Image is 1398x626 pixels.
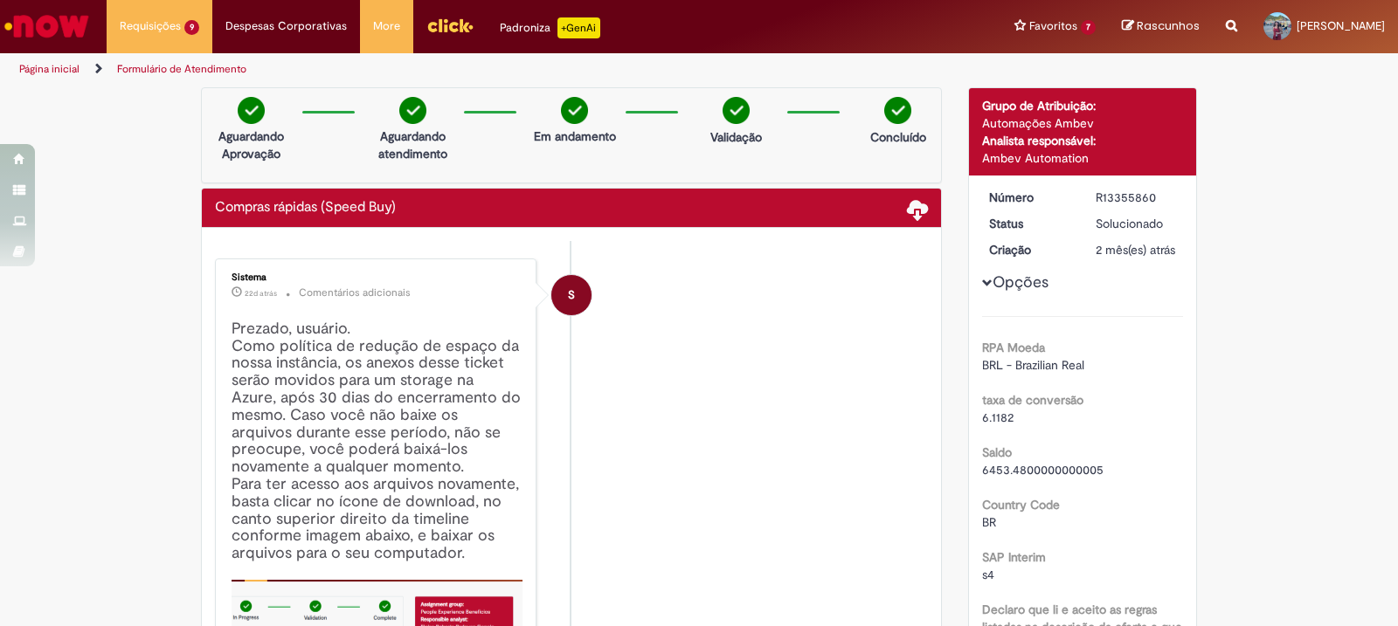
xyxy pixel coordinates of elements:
span: 2 mês(es) atrás [1096,242,1175,258]
ul: Trilhas de página [13,53,919,86]
div: Solucionado [1096,215,1177,232]
p: Validação [710,128,762,146]
img: check-circle-green.png [399,97,426,124]
span: 9 [184,20,199,35]
b: taxa de conversão [982,392,1083,408]
div: Ambev Automation [982,149,1184,167]
b: RPA Moeda [982,340,1045,355]
b: Saldo [982,444,1012,460]
span: BR [982,514,996,530]
span: BRL - Brazilian Real [982,357,1084,373]
img: check-circle-green.png [238,97,265,124]
dt: Número [976,189,1083,206]
p: +GenAi [557,17,600,38]
span: 6.1182 [982,409,1014,425]
span: S [568,274,575,316]
span: Requisições [120,17,181,35]
div: Sistema [232,272,523,283]
span: Rascunhos [1137,17,1200,34]
div: Automações Ambev [982,114,1184,132]
div: Grupo de Atribuição: [982,97,1184,114]
span: Despesas Corporativas [225,17,347,35]
div: System [551,275,592,315]
div: 05/08/2025 14:45:35 [1096,241,1177,258]
img: check-circle-green.png [884,97,911,124]
span: s4 [982,567,994,582]
p: Aguardando Aprovação [209,127,294,162]
span: Baixar anexos [907,198,928,219]
img: check-circle-green.png [561,97,588,124]
dt: Criação [976,241,1083,258]
p: Aguardando atendimento [370,127,455,162]
b: Country Code [982,497,1060,512]
span: 6453.4800000000005 [982,462,1104,478]
span: Favoritos [1029,17,1077,35]
b: SAP Interim [982,549,1046,565]
p: Em andamento [534,127,616,145]
span: 22d atrás [245,288,277,299]
dt: Status [976,215,1083,232]
a: Formulário de Atendimento [117,62,246,76]
span: More [373,17,400,35]
img: click_logo_yellow_360x200.png [426,12,474,38]
img: ServiceNow [2,9,92,44]
p: Concluído [870,128,926,146]
small: Comentários adicionais [299,285,411,300]
div: R13355860 [1096,189,1177,206]
span: 7 [1081,20,1096,35]
time: 08/09/2025 01:31:26 [245,288,277,299]
img: check-circle-green.png [723,97,750,124]
span: [PERSON_NAME] [1297,18,1385,33]
a: Página inicial [19,62,80,76]
time: 05/08/2025 14:45:35 [1096,242,1175,258]
h2: Compras rápidas (Speed Buy) Histórico de tíquete [215,200,396,216]
a: Rascunhos [1122,18,1200,35]
div: Padroniza [500,17,600,38]
div: Analista responsável: [982,132,1184,149]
